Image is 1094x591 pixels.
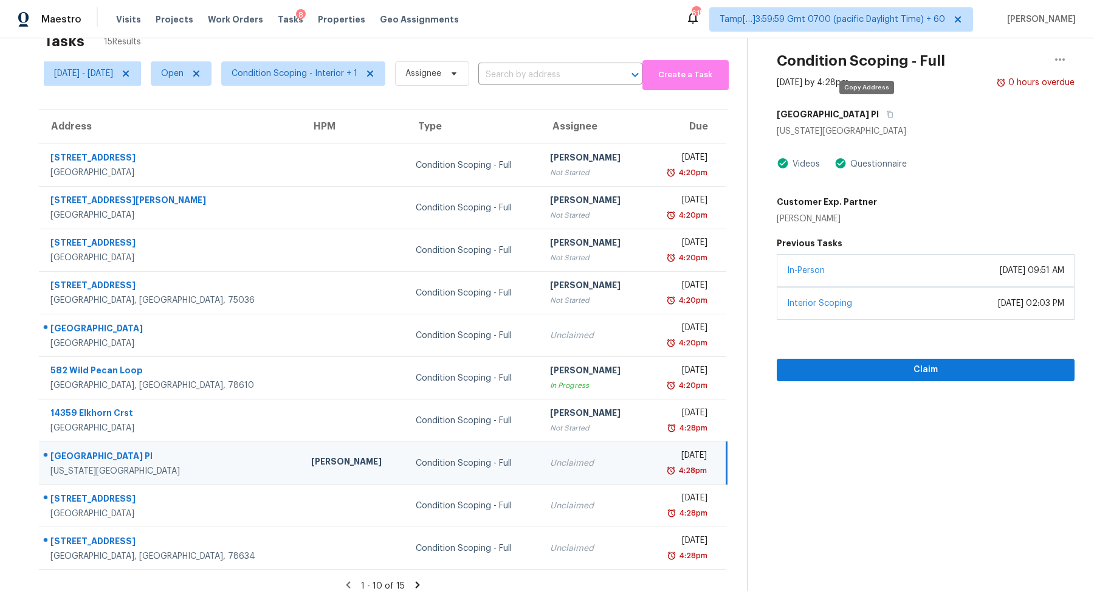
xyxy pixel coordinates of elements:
span: [DATE] - [DATE] [54,67,113,80]
img: Overdue Alarm Icon [666,337,676,349]
div: Condition Scoping - Full [416,500,531,512]
div: Not Started [550,294,635,306]
span: Assignee [405,67,441,80]
div: [DATE] [655,322,707,337]
a: In-Person [787,266,825,275]
h2: Condition Scoping - Full [777,55,945,67]
div: 14359 Elkhorn Crst [50,407,292,422]
div: Unclaimed [550,330,635,342]
div: 4:28pm [676,507,707,519]
div: Not Started [550,422,635,434]
span: Tamp[…]3:59:59 Gmt 0700 (pacific Daylight Time) + 60 [720,13,945,26]
span: 1 - 10 of 15 [361,582,405,590]
img: Overdue Alarm Icon [666,465,676,477]
button: Claim [777,359,1075,381]
div: [STREET_ADDRESS] [50,493,292,508]
div: 4:28pm [676,550,707,562]
img: Overdue Alarm Icon [666,252,676,264]
div: [GEOGRAPHIC_DATA] [50,337,292,350]
img: Overdue Alarm Icon [667,422,676,434]
div: 4:28pm [676,422,707,434]
div: [PERSON_NAME] [550,237,635,252]
div: [DATE] [655,534,707,550]
img: Artifact Present Icon [777,157,789,170]
div: Condition Scoping - Full [416,415,531,427]
div: 4:20pm [676,209,707,221]
div: [STREET_ADDRESS] [50,151,292,167]
img: Overdue Alarm Icon [667,507,676,519]
img: Overdue Alarm Icon [666,379,676,392]
div: [STREET_ADDRESS] [50,535,292,550]
div: [GEOGRAPHIC_DATA] [50,322,292,337]
div: [PERSON_NAME] [550,279,635,294]
span: 15 Results [104,36,141,48]
div: Not Started [550,252,635,264]
div: 4:20pm [676,252,707,264]
div: Not Started [550,209,635,221]
span: Properties [318,13,365,26]
img: Overdue Alarm Icon [996,77,1006,89]
div: 4:20pm [676,167,707,179]
div: [PERSON_NAME] [311,455,396,471]
div: [DATE] [655,237,707,252]
div: [STREET_ADDRESS][PERSON_NAME] [50,194,292,209]
div: Condition Scoping - Full [416,159,531,171]
div: [PERSON_NAME] [550,364,635,379]
div: In Progress [550,379,635,392]
div: 4:20pm [676,379,707,392]
img: Overdue Alarm Icon [666,209,676,221]
div: [DATE] by 4:28pm [777,77,849,89]
img: Overdue Alarm Icon [666,167,676,179]
span: Claim [786,362,1065,378]
div: [DATE] 02:03 PM [998,297,1064,309]
div: [GEOGRAPHIC_DATA], [GEOGRAPHIC_DATA], 75036 [50,294,292,306]
div: 4:20pm [676,337,707,349]
div: Condition Scoping - Full [416,457,531,469]
button: Open [627,66,644,83]
span: Visits [116,13,141,26]
div: Condition Scoping - Full [416,372,531,384]
span: Maestro [41,13,81,26]
h2: Tasks [44,35,84,47]
th: Address [39,110,301,144]
div: 4:28pm [676,465,707,477]
div: 582 Wild Pecan Loop [50,364,292,379]
div: Condition Scoping - Full [416,542,531,555]
div: [GEOGRAPHIC_DATA] Pl [50,450,292,465]
div: [GEOGRAPHIC_DATA] [50,508,292,520]
div: [GEOGRAPHIC_DATA], [GEOGRAPHIC_DATA], 78634 [50,550,292,562]
span: Work Orders [208,13,263,26]
div: [PERSON_NAME] [777,213,877,225]
div: Videos [789,158,820,170]
div: Condition Scoping - Full [416,287,531,299]
div: Unclaimed [550,542,635,555]
div: [DATE] [655,407,707,422]
input: Search by address [478,66,608,85]
div: [GEOGRAPHIC_DATA] [50,167,292,179]
div: Not Started [550,167,635,179]
div: Unclaimed [550,457,635,469]
a: Interior Scoping [787,299,852,308]
span: [PERSON_NAME] [1002,13,1076,26]
span: Geo Assignments [380,13,459,26]
div: [DATE] [655,492,707,507]
span: Open [161,67,184,80]
div: [DATE] [655,279,707,294]
div: [US_STATE][GEOGRAPHIC_DATA] [777,125,1075,137]
div: 0 hours overdue [1006,77,1075,89]
div: [DATE] [655,364,707,379]
div: [US_STATE][GEOGRAPHIC_DATA] [50,465,292,477]
div: [GEOGRAPHIC_DATA], [GEOGRAPHIC_DATA], 78610 [50,379,292,392]
div: [GEOGRAPHIC_DATA] [50,209,292,221]
th: Assignee [540,110,645,144]
img: Artifact Present Icon [834,157,847,170]
div: [STREET_ADDRESS] [50,237,292,252]
span: Projects [156,13,193,26]
div: [DATE] [655,151,707,167]
button: Create a Task [642,60,729,90]
div: [DATE] [655,194,707,209]
div: Condition Scoping - Full [416,244,531,257]
img: Overdue Alarm Icon [666,294,676,306]
div: [PERSON_NAME] [550,194,635,209]
h5: Previous Tasks [777,237,1075,249]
